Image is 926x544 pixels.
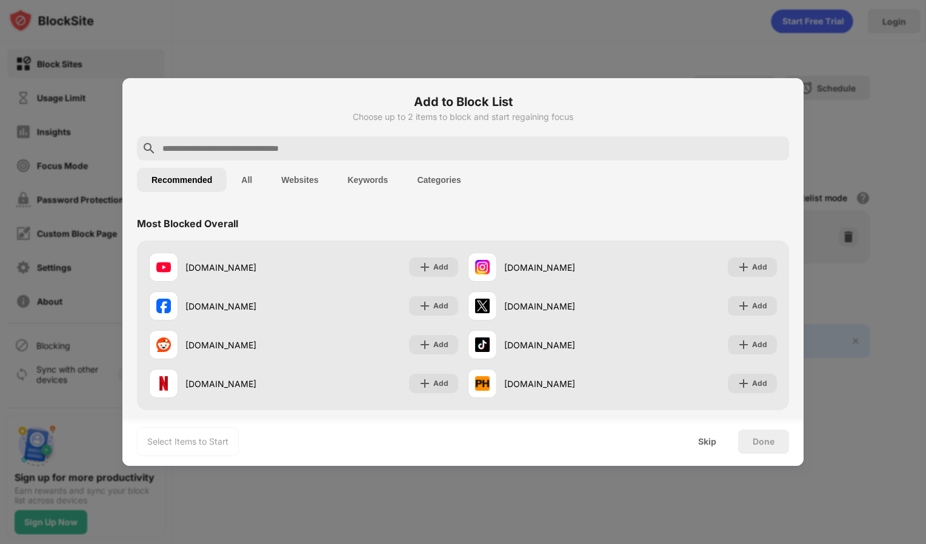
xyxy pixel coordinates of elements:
div: Add [433,300,448,312]
button: Websites [267,168,333,192]
div: Most Blocked Overall [137,217,238,230]
img: favicons [156,299,171,313]
img: favicons [475,299,490,313]
div: Add [433,339,448,351]
div: Select Items to Start [147,436,228,448]
div: Skip [698,437,716,446]
button: Categories [402,168,475,192]
div: [DOMAIN_NAME] [504,377,622,390]
div: Done [753,437,774,446]
img: favicons [156,376,171,391]
div: [DOMAIN_NAME] [185,377,304,390]
div: [DOMAIN_NAME] [504,339,622,351]
div: [DOMAIN_NAME] [504,261,622,274]
div: Choose up to 2 items to block and start regaining focus [137,112,789,122]
div: [DOMAIN_NAME] [185,339,304,351]
div: Add [752,261,767,273]
div: [DOMAIN_NAME] [185,261,304,274]
div: Add [752,300,767,312]
button: All [227,168,267,192]
img: favicons [156,260,171,274]
div: Add [433,261,448,273]
img: search.svg [142,141,156,156]
div: Add [433,377,448,390]
button: Keywords [333,168,402,192]
img: favicons [156,337,171,352]
h6: Add to Block List [137,93,789,111]
div: Add [752,339,767,351]
div: [DOMAIN_NAME] [504,300,622,313]
div: Add [752,377,767,390]
button: Recommended [137,168,227,192]
img: favicons [475,337,490,352]
img: favicons [475,376,490,391]
div: [DOMAIN_NAME] [185,300,304,313]
img: favicons [475,260,490,274]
